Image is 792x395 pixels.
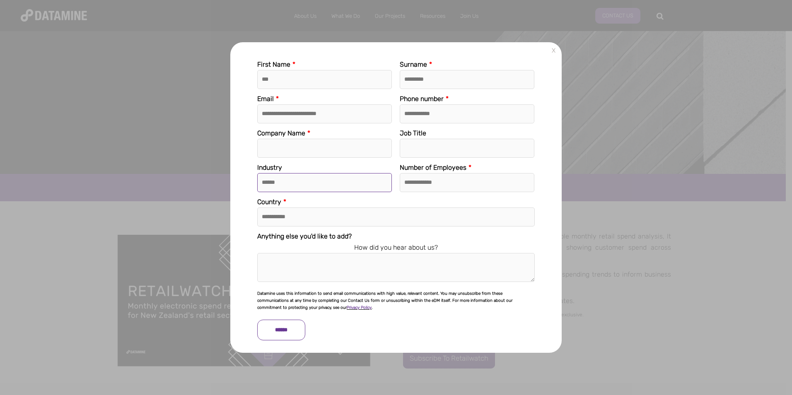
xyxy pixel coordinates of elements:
[257,129,305,137] span: Company Name
[257,198,281,206] span: Country
[257,95,274,103] span: Email
[347,305,372,310] a: Privacy Policy
[257,60,290,68] span: First Name
[257,232,352,240] span: Anything else you'd like to add?
[257,164,282,171] span: Industry
[400,95,444,103] span: Phone number
[400,60,427,68] span: Surname
[400,129,426,137] span: Job Title
[257,242,535,253] legend: How did you hear about us?
[257,290,535,311] p: Datamine uses this information to send email communications with high value, relevant content. Yo...
[548,46,559,56] a: X
[400,164,466,171] span: Number of Employees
